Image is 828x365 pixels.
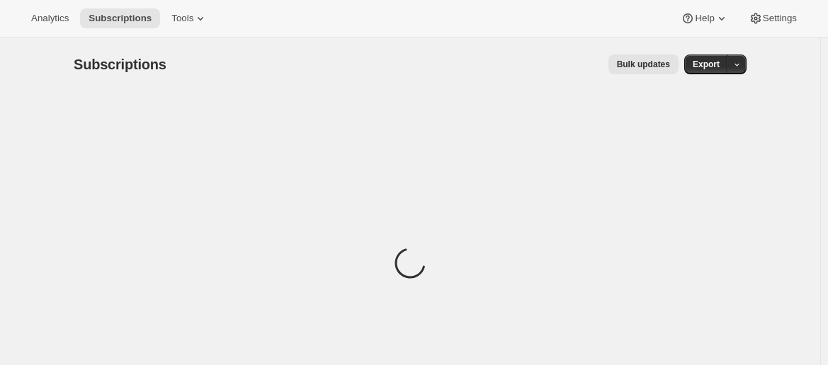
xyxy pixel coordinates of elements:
[617,59,670,70] span: Bulk updates
[74,57,166,72] span: Subscriptions
[171,13,193,24] span: Tools
[23,8,77,28] button: Analytics
[163,8,216,28] button: Tools
[693,59,720,70] span: Export
[763,13,797,24] span: Settings
[684,54,728,74] button: Export
[31,13,69,24] span: Analytics
[695,13,714,24] span: Help
[740,8,805,28] button: Settings
[672,8,737,28] button: Help
[608,54,679,74] button: Bulk updates
[89,13,152,24] span: Subscriptions
[80,8,160,28] button: Subscriptions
